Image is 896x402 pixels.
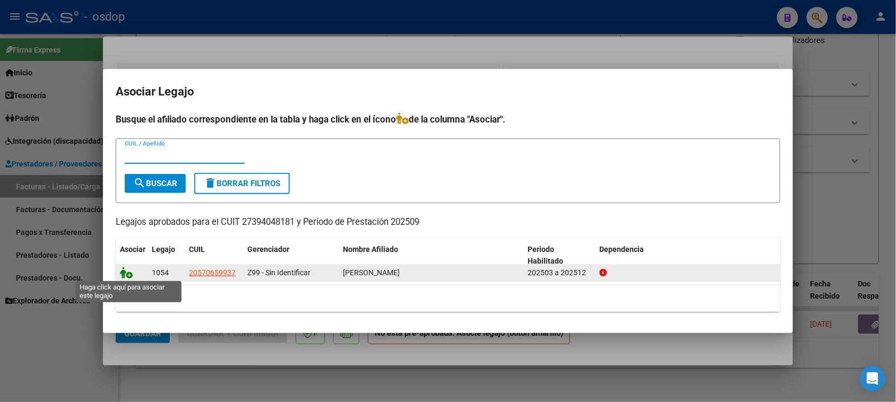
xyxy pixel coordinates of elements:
datatable-header-cell: Dependencia [596,238,781,273]
span: Legajo [152,245,175,254]
div: Open Intercom Messenger [860,366,885,391]
span: CUIL [189,245,205,254]
mat-icon: search [133,177,146,189]
span: Borrar Filtros [204,179,280,188]
datatable-header-cell: Periodo Habilitado [524,238,596,273]
div: 1 registros [116,285,780,312]
p: Legajos aprobados para el CUIT 27394048181 y Período de Prestación 202509 [116,216,780,229]
button: Buscar [125,174,186,193]
datatable-header-cell: Nombre Afiliado [339,238,524,273]
span: Periodo Habilitado [528,245,564,266]
span: 1054 [152,268,169,277]
h4: Busque el afiliado correspondiente en la tabla y haga click en el ícono de la columna "Asociar". [116,112,780,126]
span: 20570659937 [189,268,236,277]
h2: Asociar Legajo [116,82,780,102]
span: FERNANDEZ IMANOL [343,268,400,277]
span: Dependencia [600,245,644,254]
span: Z99 - Sin Identificar [247,268,311,277]
datatable-header-cell: Gerenciador [243,238,339,273]
button: Borrar Filtros [194,173,290,194]
div: 202503 a 202512 [528,267,591,279]
span: Asociar [120,245,145,254]
span: Buscar [133,179,177,188]
mat-icon: delete [204,177,217,189]
span: Nombre Afiliado [343,245,398,254]
datatable-header-cell: Asociar [116,238,148,273]
datatable-header-cell: Legajo [148,238,185,273]
span: Gerenciador [247,245,289,254]
datatable-header-cell: CUIL [185,238,243,273]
